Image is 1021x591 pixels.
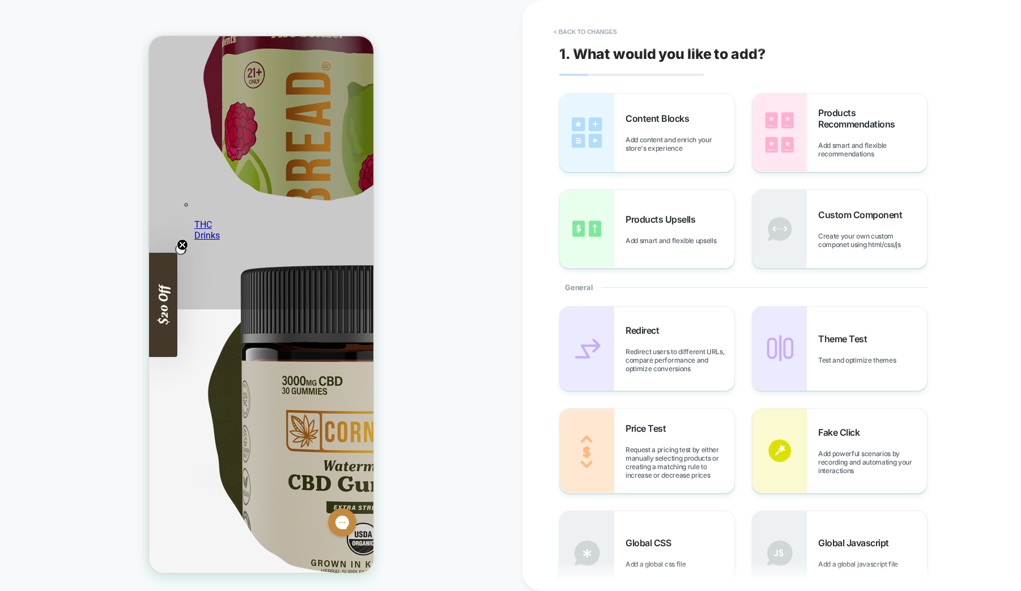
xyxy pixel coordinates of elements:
span: Custom Component [818,209,908,220]
button: < Back to changes [548,23,623,41]
button: Close teaser [26,207,37,219]
span: Add content and enrich your store's experience [626,135,734,152]
span: Add a global javascript file [818,560,904,568]
span: Test and optimize themes [818,356,901,364]
span: Add smart and flexible upsells [626,236,722,245]
span: Redirect users to different URLs, compare performance and optimize conversions [626,347,734,373]
span: Price Test [626,423,671,434]
span: Add powerful scenarios by recording and automating your interactions [818,449,927,475]
img: CBD Gummies [45,214,385,554]
iframe: Gorgias live chat messenger [173,468,213,504]
span: Add a global css file [626,560,691,568]
span: Global Javascript [818,537,895,549]
div: General [559,269,928,306]
span: Products Upsells [626,214,701,225]
span: Add smart and flexible recommendations [818,141,927,158]
span: $20 Off [6,249,22,288]
span: Content Blocks [626,113,695,124]
span: Request a pricing test by either manually selecting products or creating a matching rule to incre... [626,445,734,479]
span: 1. What would you like to add? [559,45,765,62]
span: Create your own custom componet using html/css/js [818,232,927,249]
span: Products Recommendations [818,107,927,130]
span: Theme Test [818,333,873,345]
span: Redirect [626,325,665,336]
span: Fake Click [818,427,865,438]
span: Global CSS [626,537,677,549]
